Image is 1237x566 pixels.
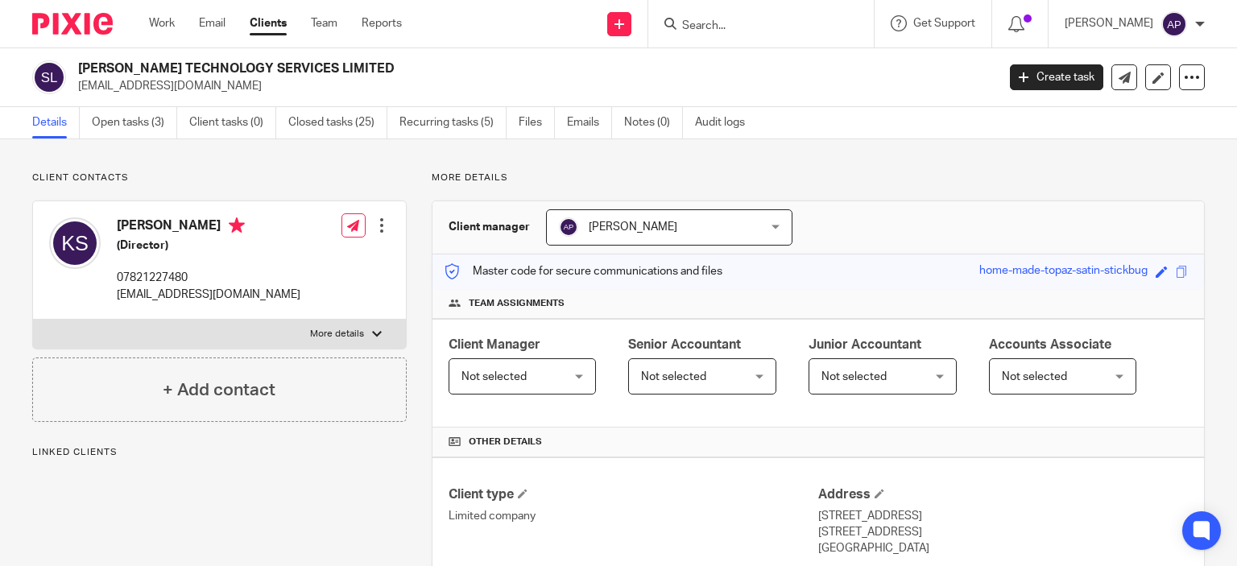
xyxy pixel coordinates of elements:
a: Client tasks (0) [189,107,276,138]
p: More details [310,328,364,341]
span: Team assignments [469,297,565,310]
a: Email [199,15,225,31]
p: Limited company [449,508,818,524]
a: Create task [1010,64,1103,90]
span: Senior Accountant [628,338,741,351]
span: Junior Accountant [809,338,921,351]
a: Open tasks (3) [92,107,177,138]
h4: Address [818,486,1188,503]
a: Notes (0) [624,107,683,138]
a: Closed tasks (25) [288,107,387,138]
a: Files [519,107,555,138]
a: Audit logs [695,107,757,138]
span: Get Support [913,18,975,29]
p: [STREET_ADDRESS] [818,524,1188,540]
a: Emails [567,107,612,138]
input: Search [681,19,825,34]
span: Not selected [821,371,887,382]
a: Clients [250,15,287,31]
a: Work [149,15,175,31]
p: Linked clients [32,446,407,459]
i: Primary [229,217,245,233]
p: [STREET_ADDRESS] [818,508,1188,524]
div: home-made-topaz-satin-stickbug [979,262,1148,281]
p: More details [432,171,1205,184]
h4: Client type [449,486,818,503]
span: Not selected [461,371,527,382]
span: [PERSON_NAME] [589,221,677,233]
p: Client contacts [32,171,407,184]
img: svg%3E [49,217,101,269]
p: [GEOGRAPHIC_DATA] [818,540,1188,556]
a: Details [32,107,80,138]
h5: (Director) [117,238,300,254]
h2: [PERSON_NAME] TECHNOLOGY SERVICES LIMITED [78,60,805,77]
a: Team [311,15,337,31]
a: Recurring tasks (5) [399,107,507,138]
h3: Client manager [449,219,530,235]
img: svg%3E [1161,11,1187,37]
span: Accounts Associate [989,338,1111,351]
span: Other details [469,436,542,448]
p: [EMAIL_ADDRESS][DOMAIN_NAME] [78,78,986,94]
p: [EMAIL_ADDRESS][DOMAIN_NAME] [117,287,300,303]
p: 07821227480 [117,270,300,286]
span: Client Manager [449,338,540,351]
span: Not selected [641,371,706,382]
img: svg%3E [559,217,578,237]
span: Not selected [1002,371,1067,382]
p: [PERSON_NAME] [1065,15,1153,31]
img: Pixie [32,13,113,35]
p: Master code for secure communications and files [445,263,722,279]
a: Reports [362,15,402,31]
img: svg%3E [32,60,66,94]
h4: + Add contact [163,378,275,403]
h4: [PERSON_NAME] [117,217,300,238]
